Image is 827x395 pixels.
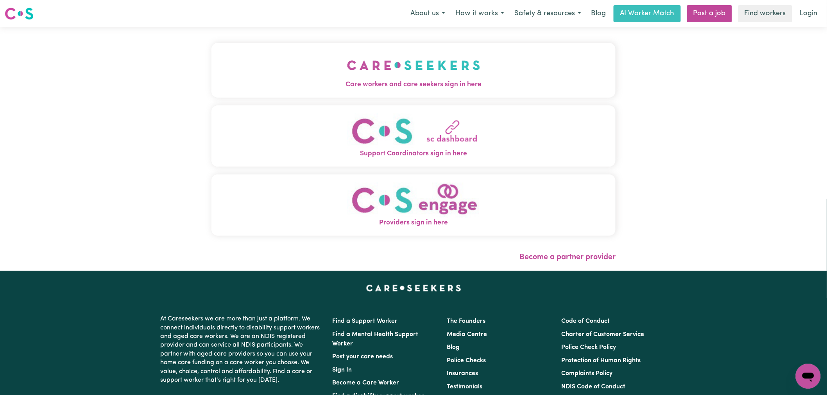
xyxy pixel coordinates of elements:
[160,311,323,388] p: At Careseekers we are more than just a platform. We connect individuals directly to disability su...
[211,43,616,98] button: Care workers and care seekers sign in here
[562,370,613,377] a: Complaints Policy
[366,285,461,291] a: Careseekers home page
[562,344,616,351] a: Police Check Policy
[332,318,397,324] a: Find a Support Worker
[211,218,616,228] span: Providers sign in here
[450,5,509,22] button: How it works
[211,105,616,167] button: Support Coordinators sign in here
[5,7,34,21] img: Careseekers logo
[332,354,393,360] a: Post your care needs
[332,331,418,347] a: Find a Mental Health Support Worker
[519,253,616,261] a: Become a partner provider
[5,5,34,23] a: Careseekers logo
[562,384,626,390] a: NDIS Code of Conduct
[447,331,487,338] a: Media Centre
[447,370,478,377] a: Insurances
[447,318,485,324] a: The Founders
[211,80,616,90] span: Care workers and care seekers sign in here
[562,318,610,324] a: Code of Conduct
[562,331,644,338] a: Charter of Customer Service
[447,358,486,364] a: Police Checks
[687,5,732,22] a: Post a job
[332,367,352,373] a: Sign In
[447,384,482,390] a: Testimonials
[447,344,460,351] a: Blog
[332,380,399,386] a: Become a Care Worker
[211,149,616,159] span: Support Coordinators sign in here
[738,5,792,22] a: Find workers
[509,5,586,22] button: Safety & resources
[562,358,641,364] a: Protection of Human Rights
[586,5,610,22] a: Blog
[614,5,681,22] a: AI Worker Match
[405,5,450,22] button: About us
[211,174,616,236] button: Providers sign in here
[796,364,821,389] iframe: Button to launch messaging window
[795,5,822,22] a: Login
